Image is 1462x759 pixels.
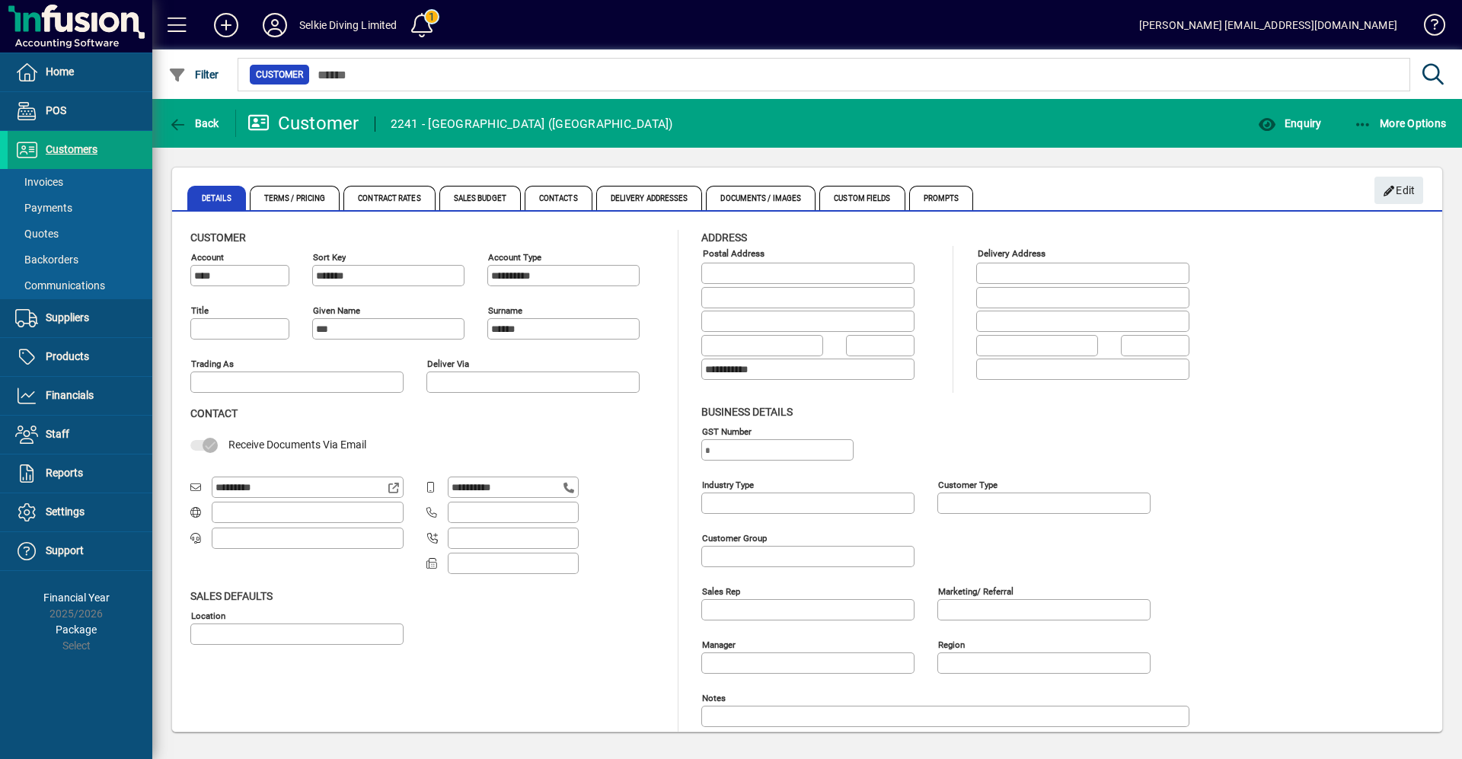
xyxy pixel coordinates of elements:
mat-label: Customer type [938,479,998,490]
span: Backorders [15,254,78,266]
div: 2241 - [GEOGRAPHIC_DATA] ([GEOGRAPHIC_DATA]) [391,112,673,136]
a: Communications [8,273,152,298]
a: Home [8,53,152,91]
span: Back [168,117,219,129]
span: Contacts [525,186,592,210]
a: Suppliers [8,299,152,337]
a: Products [8,338,152,376]
mat-label: Trading as [191,359,234,369]
a: Reports [8,454,152,493]
a: Knowledge Base [1413,3,1443,53]
span: Terms / Pricing [250,186,340,210]
mat-label: Sort key [313,252,346,263]
span: Details [187,186,246,210]
div: [PERSON_NAME] [EMAIL_ADDRESS][DOMAIN_NAME] [1139,13,1397,37]
a: POS [8,92,152,130]
mat-label: Region [938,639,965,649]
div: Customer [247,111,359,136]
a: Quotes [8,221,152,247]
mat-label: Surname [488,305,522,316]
a: Financials [8,377,152,415]
button: Enquiry [1254,110,1325,137]
a: Backorders [8,247,152,273]
span: Home [46,65,74,78]
span: Prompts [909,186,974,210]
button: Profile [251,11,299,39]
mat-label: Industry type [702,479,754,490]
a: Payments [8,195,152,221]
button: Filter [164,61,223,88]
app-page-header-button: Back [152,110,236,137]
span: Address [701,231,747,244]
span: Contact [190,407,238,419]
a: Support [8,532,152,570]
span: Delivery Addresses [596,186,703,210]
mat-label: Title [191,305,209,316]
button: More Options [1350,110,1451,137]
mat-label: Manager [702,639,736,649]
span: Staff [46,428,69,440]
span: Quotes [15,228,59,240]
mat-label: Account Type [488,252,541,263]
a: Settings [8,493,152,531]
span: Products [46,350,89,362]
span: Financials [46,389,94,401]
span: Payments [15,202,72,214]
mat-label: Marketing/ Referral [938,585,1014,596]
span: Receive Documents Via Email [228,438,366,451]
mat-label: Customer group [702,532,767,543]
span: Sales defaults [190,590,273,602]
mat-label: Given name [313,305,360,316]
span: Edit [1383,178,1416,203]
mat-label: Account [191,252,224,263]
button: Edit [1374,177,1423,204]
span: Contract Rates [343,186,435,210]
button: Back [164,110,223,137]
span: Reports [46,467,83,479]
div: Selkie Diving Limited [299,13,397,37]
mat-label: GST Number [702,426,752,436]
span: Customer [190,231,246,244]
span: Enquiry [1258,117,1321,129]
mat-label: Location [191,610,225,620]
mat-label: Sales rep [702,585,740,596]
a: Staff [8,416,152,454]
mat-label: Notes [702,692,726,703]
span: Business details [701,406,793,418]
span: Support [46,544,84,556]
span: POS [46,104,66,116]
span: Suppliers [46,311,89,324]
span: Custom Fields [819,186,905,210]
a: Invoices [8,169,152,195]
span: Documents / Images [706,186,816,210]
span: More Options [1354,117,1447,129]
span: Filter [168,69,219,81]
span: Invoices [15,176,63,188]
span: Communications [15,279,105,292]
span: Sales Budget [439,186,521,210]
mat-label: Deliver via [427,359,469,369]
span: Financial Year [43,592,110,604]
span: Customers [46,143,97,155]
button: Add [202,11,251,39]
span: Customer [256,67,303,82]
span: Settings [46,505,85,518]
span: Package [56,623,97,636]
